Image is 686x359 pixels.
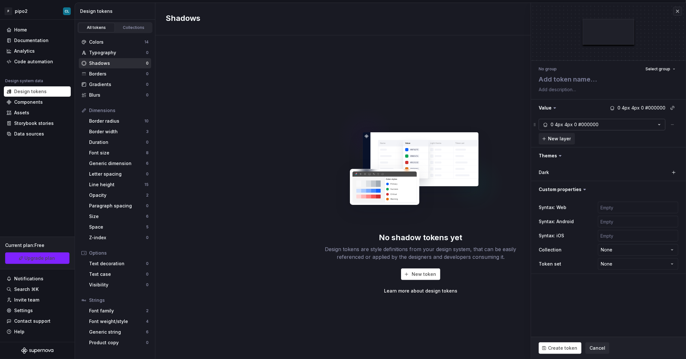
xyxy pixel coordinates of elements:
span: Upgrade plan [25,255,55,261]
button: Search ⌘K [4,284,71,294]
div: Dimensions [89,107,149,114]
div: 0 [146,61,149,66]
a: Assets [4,108,71,118]
div: Border width [89,128,146,135]
a: Z-index0 [87,232,151,243]
a: Documentation [4,35,71,46]
div: 8 [146,150,149,155]
a: Gradients0 [79,79,151,90]
button: 04px4px0#000000 [539,119,665,130]
div: Collections [118,25,150,30]
div: 0 [146,272,149,277]
div: 4 [146,319,149,324]
div: Design tokens [14,88,47,95]
input: Empty [598,230,678,241]
a: Text case0 [87,269,151,279]
div: Duration [89,139,146,145]
a: Space5 [87,222,151,232]
div: Generic dimension [89,160,146,167]
div: 6 [146,161,149,166]
div: Code automation [14,58,53,65]
label: Syntax: Android [539,218,574,225]
span: New token [412,271,436,277]
label: Collection [539,247,562,253]
label: Syntax: Web [539,204,566,211]
div: Gradients [89,81,146,88]
button: New layer [539,133,575,144]
a: Border radius10 [87,116,151,126]
label: Dark [539,169,549,176]
div: 0 [146,71,149,76]
a: Typography0 [79,48,151,58]
div: Shadows [89,60,146,66]
div: Blurs [89,92,146,98]
a: Letter spacing0 [87,169,151,179]
div: Product copy [89,339,146,346]
div: Settings [14,307,33,314]
div: 6 [146,214,149,219]
a: Opacity2 [87,190,151,200]
button: Cancel [585,342,609,354]
a: Analytics [4,46,71,56]
button: Create token [539,342,581,354]
a: Text decoration0 [87,258,151,269]
div: 0 [146,140,149,145]
div: 15 [144,182,149,187]
a: Supernova Logo [21,347,53,354]
div: 0 [146,340,149,345]
div: Text case [89,271,146,277]
a: Blurs0 [79,90,151,100]
a: Font weight/style4 [87,316,151,327]
div: Data sources [14,131,44,137]
button: Ppipo2CL [1,4,73,18]
div: 0 [574,121,577,128]
div: Current plan : Free [5,242,69,249]
a: Paragraph spacing0 [87,201,151,211]
div: Font size [89,150,146,156]
div: 6 [146,329,149,335]
div: 0 [146,50,149,55]
div: 4px [555,121,563,128]
div: CL [65,9,69,14]
div: 0 [146,203,149,208]
a: Generic string6 [87,327,151,337]
div: 4px [564,121,573,128]
div: 0 [146,171,149,177]
a: Font size8 [87,148,151,158]
span: Create token [548,345,577,351]
div: Space [89,224,146,230]
div: Design tokens [80,8,152,14]
div: All tokens [80,25,113,30]
div: 0 [146,235,149,240]
div: Analytics [14,48,35,54]
input: Empty [598,202,678,213]
div: Search ⌘K [14,286,39,293]
div: 5 [146,224,149,230]
div: No group [539,66,557,72]
div: Design system data [5,78,43,83]
input: Empty [598,216,678,227]
div: 3 [146,129,149,134]
h2: Shadows [166,13,200,25]
a: Generic dimension6 [87,158,151,169]
a: Product copy0 [87,337,151,348]
div: Strings [89,297,149,303]
a: Data sources [4,129,71,139]
label: Syntax: iOS [539,232,564,239]
div: Storybook stories [14,120,54,127]
div: Border radius [89,118,144,124]
div: 0 [146,282,149,287]
a: Duration0 [87,137,151,147]
div: No shadow tokens yet [379,232,462,243]
div: Paragraph spacing [89,203,146,209]
button: Notifications [4,274,71,284]
div: Home [14,27,27,33]
div: Typography [89,49,146,56]
button: Help [4,327,71,337]
div: 2 [146,193,149,198]
div: 14 [144,39,149,45]
a: Size6 [87,211,151,222]
a: Shadows0 [79,58,151,68]
a: Font family2 [87,306,151,316]
div: Notifications [14,276,43,282]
